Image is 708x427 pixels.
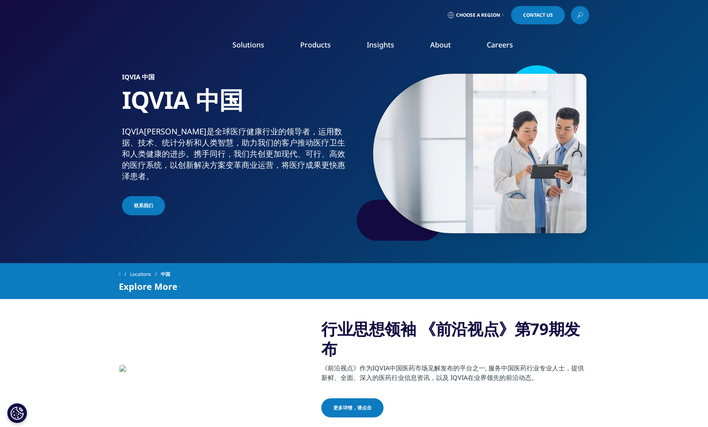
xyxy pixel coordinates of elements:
a: 更多详情，请点击 [321,398,383,417]
h1: IQVIA 中国 [122,85,351,126]
h2: 行业思想领袖 《前沿视点》第79期发布 [321,319,589,363]
span: Contact Us [523,13,553,18]
p: 《前沿视点》作为IQVIA中国医药市场见解发布的平台之一, 服务中国医药行业专业人士，提供新鲜、全面、深入的医药行业信息资讯，以及 IQVIA在业界领先的前沿动态。 [321,363,589,382]
a: Insights [367,40,394,49]
div: IQVIA[PERSON_NAME]是全球医疗健康行业的领导者，运用数据、技术、统计分析和人类智慧，助力我们的客户推动医疗卫生和人类健康的进步。携手同行，我们共创更加现代、可行、高效的医疗系统，... [122,126,351,182]
span: 联系我们 [134,202,153,209]
img: 051_doctors-reviewing-information-on-tablet.jpg [373,74,586,233]
span: 更多详情，请点击 [333,404,372,411]
a: 联系我们 [122,196,165,215]
h6: IQVIA 中国 [122,74,351,85]
a: Products [300,40,331,49]
nav: Primary [186,28,589,65]
a: Locations [130,267,161,281]
a: Contact Us [511,6,565,24]
span: Choose a Region [456,12,500,18]
button: Cookie 设置 [7,403,27,423]
a: Careers [487,40,513,49]
span: 中国 [161,267,170,281]
a: Solutions [232,40,264,49]
a: About [430,40,451,49]
span: Explore More [119,281,177,291]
